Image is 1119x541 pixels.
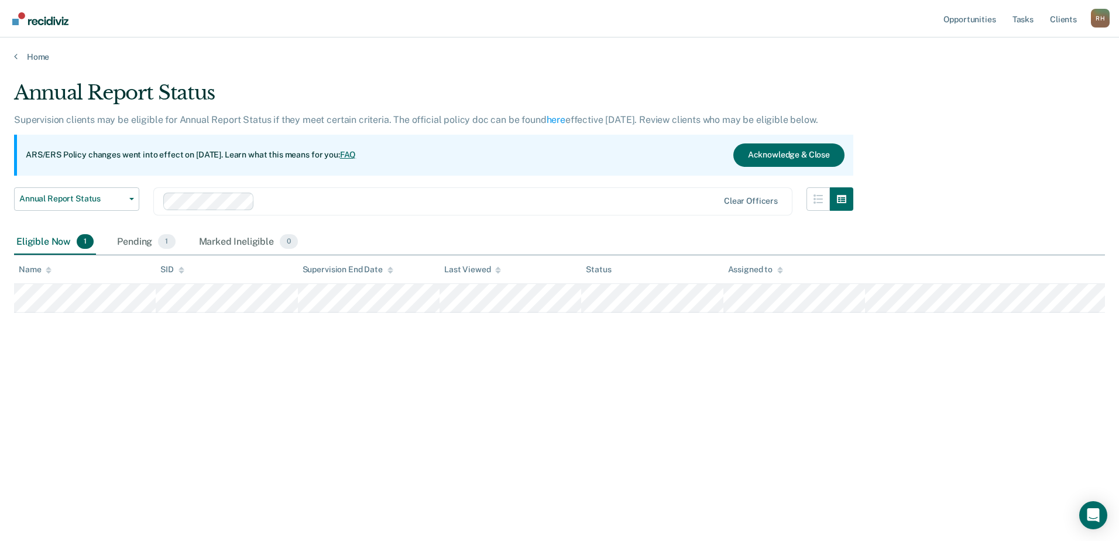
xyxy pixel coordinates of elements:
div: Eligible Now1 [14,230,96,255]
span: 1 [158,234,175,249]
span: Annual Report Status [19,194,125,204]
div: R H [1091,9,1110,28]
div: Last Viewed [444,265,501,275]
img: Recidiviz [12,12,68,25]
p: Supervision clients may be eligible for Annual Report Status if they meet certain criteria. The o... [14,114,818,125]
div: Open Intercom Messenger [1079,501,1107,529]
a: FAQ [340,150,356,159]
a: here [547,114,565,125]
button: Profile dropdown button [1091,9,1110,28]
button: Annual Report Status [14,187,139,211]
button: Acknowledge & Close [733,143,845,167]
div: Status [586,265,611,275]
span: 1 [77,234,94,249]
a: Home [14,52,1105,62]
div: SID [160,265,184,275]
div: Name [19,265,52,275]
div: Marked Ineligible0 [197,230,301,255]
div: Clear officers [724,196,778,206]
div: Pending1 [115,230,177,255]
div: Assigned to [728,265,783,275]
span: 0 [280,234,298,249]
div: Supervision End Date [303,265,393,275]
div: Annual Report Status [14,81,853,114]
p: ARS/ERS Policy changes went into effect on [DATE]. Learn what this means for you: [26,149,356,161]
